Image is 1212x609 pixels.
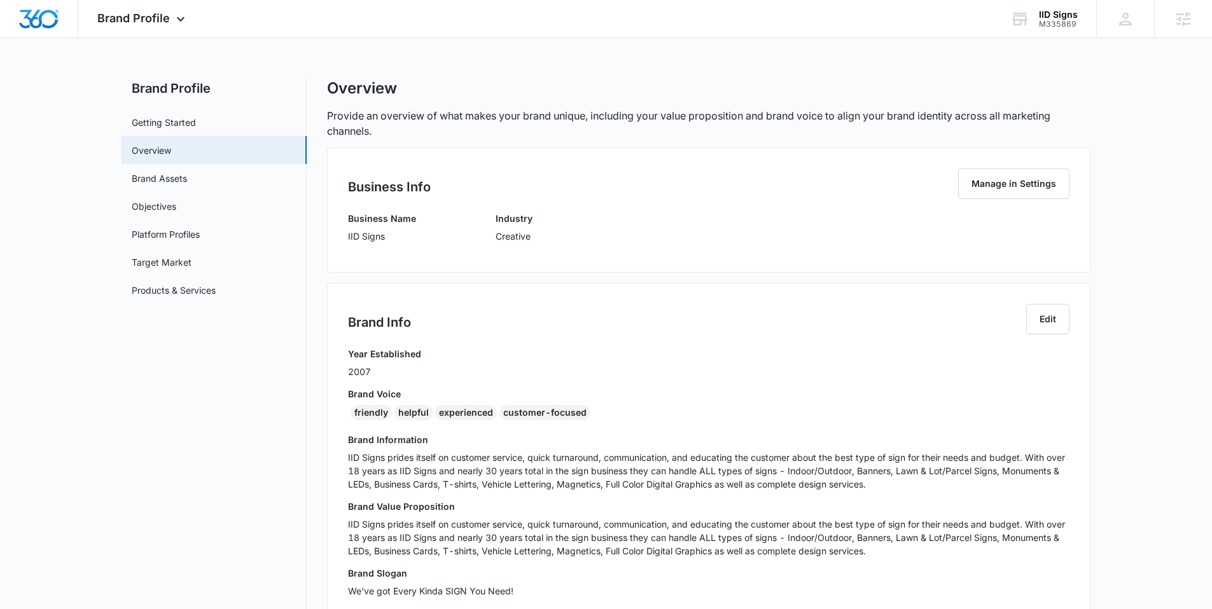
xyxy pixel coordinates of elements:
[132,228,200,241] a: Platform Profiles
[348,313,411,332] h2: Brand Info
[132,172,187,185] a: Brand Assets
[132,200,176,213] a: Objectives
[348,229,416,243] p: IID Signs
[958,168,1069,199] button: Manage in Settings
[348,387,1069,400] h3: Brand Voice
[348,347,421,360] h3: Year Established
[394,405,433,420] div: helpful
[348,566,1069,580] h3: Brand Slogan
[132,144,171,157] a: Overview
[496,229,533,243] p: Creative
[348,365,421,378] p: 2007
[348,517,1069,558] p: IID Signs prides itself on customer service, quick turnaround, communication, and educating the c...
[122,79,307,98] h2: Brand Profile
[348,584,1069,598] p: We've got Every Kinda SIGN You Need!
[97,11,170,25] span: Brand Profile
[348,451,1069,491] p: IID Signs prides itself on customer service, quick turnaround, communication, and educating the c...
[348,433,1069,446] h3: Brand Information
[435,405,497,420] div: experienced
[132,256,192,269] a: Target Market
[327,108,1090,139] p: Provide an overview of what makes your brand unique, including your value proposition and brand v...
[348,212,416,225] h3: Business Name
[1039,20,1078,29] div: account id
[351,405,392,420] div: friendly
[496,212,533,225] h3: Industry
[1039,10,1078,20] div: account name
[348,500,1069,513] h3: Brand Value Proposition
[499,405,590,420] div: customer-focused
[1026,304,1069,334] button: Edit
[132,116,196,129] a: Getting Started
[348,177,431,196] h2: Business Info
[327,79,397,98] h1: Overview
[132,284,216,297] a: Products & Services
